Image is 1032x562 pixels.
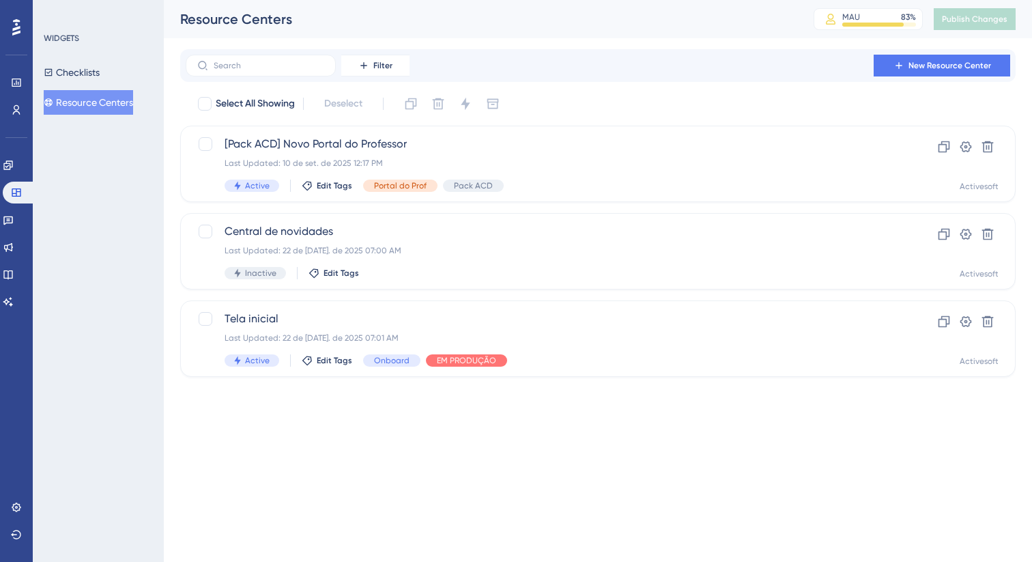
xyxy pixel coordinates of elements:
span: Select All Showing [216,96,295,112]
span: Edit Tags [324,268,359,279]
span: Publish Changes [942,14,1007,25]
button: Edit Tags [302,355,352,366]
div: Activesoft [960,181,999,192]
div: Last Updated: 10 de set. de 2025 12:17 PM [225,158,862,169]
span: Onboard [374,355,410,366]
span: Portal do Prof [374,180,427,191]
span: Filter [373,60,392,71]
span: [Pack ACD] Novo Portal do Professor [225,136,862,152]
div: Activesoft [960,356,999,367]
span: Active [245,180,270,191]
div: Last Updated: 22 de [DATE]. de 2025 07:00 AM [225,245,862,256]
span: EM PRODUÇÃO [437,355,496,366]
button: New Resource Center [874,55,1010,76]
div: 83 % [901,12,916,23]
button: Deselect [312,92,375,116]
span: Inactive [245,268,276,279]
iframe: UserGuiding AI Assistant Launcher [975,508,1016,549]
button: Resource Centers [44,90,133,115]
div: Activesoft [960,268,999,279]
div: Resource Centers [180,10,779,29]
button: Edit Tags [309,268,359,279]
button: Checklists [44,60,100,85]
span: Deselect [324,96,362,112]
span: Edit Tags [317,355,352,366]
div: MAU [842,12,860,23]
span: Central de novidades [225,223,862,240]
span: Edit Tags [317,180,352,191]
span: Active [245,355,270,366]
input: Search [214,61,324,70]
span: New Resource Center [908,60,991,71]
div: WIDGETS [44,33,79,44]
button: Publish Changes [934,8,1016,30]
span: Tela inicial [225,311,862,327]
span: Pack ACD [454,180,493,191]
div: Last Updated: 22 de [DATE]. de 2025 07:01 AM [225,333,862,343]
button: Edit Tags [302,180,352,191]
button: Filter [341,55,410,76]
